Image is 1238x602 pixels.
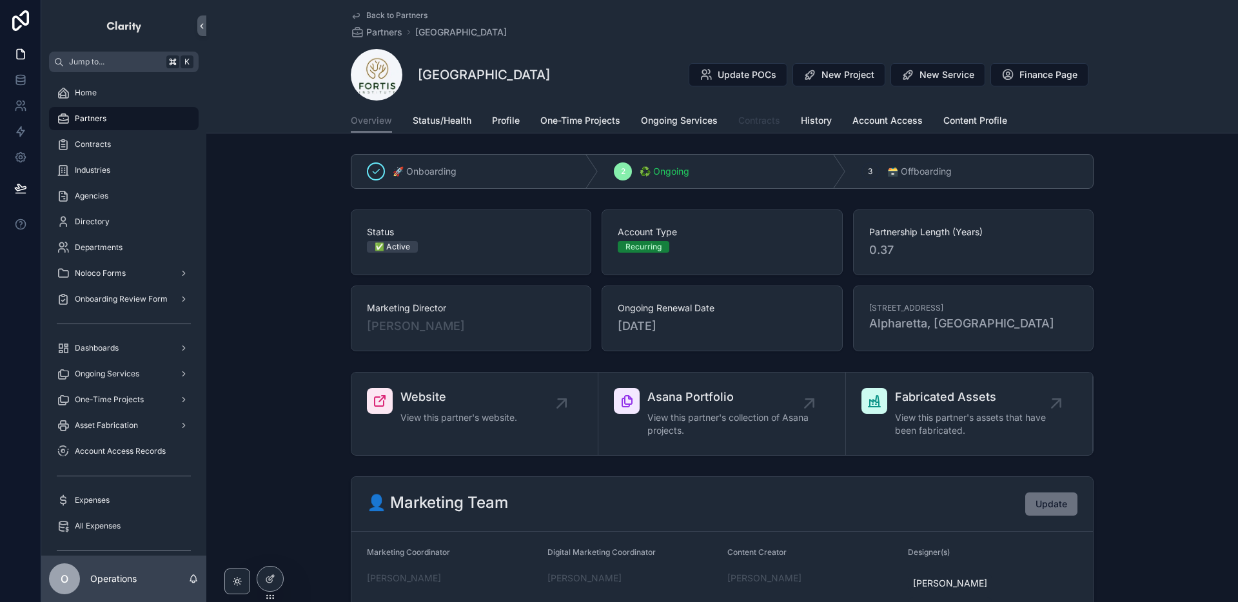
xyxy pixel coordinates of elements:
[75,268,126,278] span: Noloco Forms
[413,114,471,127] span: Status/Health
[821,68,874,81] span: New Project
[801,109,832,135] a: History
[1036,498,1067,510] span: Update
[1019,68,1077,81] span: Finance Page
[792,63,885,86] button: New Project
[49,133,199,156] a: Contracts
[547,572,622,585] a: [PERSON_NAME]
[869,226,1077,238] span: Partnership Length (Years)
[351,10,427,21] a: Back to Partners
[75,369,139,379] span: Ongoing Services
[895,388,1056,406] span: Fabricated Assets
[366,10,427,21] span: Back to Partners
[913,577,987,590] span: [PERSON_NAME]
[367,302,575,315] span: Marketing Director
[895,411,1056,437] span: View this partner's assets that have been fabricated.
[846,373,1093,455] a: Fabricated AssetsView this partner's assets that have been fabricated.
[90,572,137,585] p: Operations
[727,547,787,557] span: Content Creator
[641,114,718,127] span: Ongoing Services
[49,262,199,285] a: Noloco Forms
[61,571,68,587] span: O
[75,521,121,531] span: All Expenses
[75,420,138,431] span: Asset Fabrication
[625,241,662,253] div: Recurring
[547,547,656,557] span: Digital Marketing Coordinator
[41,72,206,556] div: scrollable content
[49,336,199,360] a: Dashboards
[727,572,801,585] a: [PERSON_NAME]
[415,26,507,39] span: [GEOGRAPHIC_DATA]
[869,241,1077,259] span: 0.37
[647,411,809,437] span: View this partner's collection of Asana projects.
[182,57,192,67] span: K
[49,184,199,208] a: Agencies
[366,26,402,39] span: Partners
[367,492,508,513] h2: 👤 Marketing Team
[75,394,144,405] span: One-Time Projects
[351,373,598,455] a: WebsiteView this partner's website.
[890,63,985,86] button: New Service
[75,242,123,253] span: Departments
[49,159,199,182] a: Industries
[908,574,992,592] a: [PERSON_NAME]
[492,109,520,135] a: Profile
[49,236,199,259] a: Departments
[49,107,199,130] a: Partners
[738,109,780,135] a: Contracts
[49,52,199,72] button: Jump to...K
[75,88,97,98] span: Home
[400,411,517,424] span: View this partner's website.
[351,109,392,133] a: Overview
[943,114,1007,127] span: Content Profile
[49,489,199,512] a: Expenses
[641,109,718,135] a: Ongoing Services
[69,57,161,67] span: Jump to...
[647,388,809,406] span: Asana Portfolio
[413,109,471,135] a: Status/Health
[75,217,110,227] span: Directory
[618,226,826,238] span: Account Type
[75,139,111,150] span: Contracts
[49,210,199,233] a: Directory
[351,114,392,127] span: Overview
[618,302,826,315] span: Ongoing Renewal Date
[540,109,620,135] a: One-Time Projects
[869,315,1077,333] span: Alpharetta, [GEOGRAPHIC_DATA]
[852,109,923,135] a: Account Access
[367,226,575,238] span: Status
[367,572,441,585] a: [PERSON_NAME]
[738,114,780,127] span: Contracts
[75,191,108,201] span: Agencies
[75,446,166,456] span: Account Access Records
[106,15,142,36] img: App logo
[852,114,923,127] span: Account Access
[75,165,110,175] span: Industries
[492,114,520,127] span: Profile
[49,81,199,104] a: Home
[943,109,1007,135] a: Content Profile
[49,414,199,437] a: Asset Fabrication
[621,166,625,177] span: 2
[49,440,199,463] a: Account Access Records
[49,362,199,385] a: Ongoing Services
[367,317,465,335] a: [PERSON_NAME]
[400,388,517,406] span: Website
[75,113,106,124] span: Partners
[801,114,832,127] span: History
[75,294,168,304] span: Onboarding Review Form
[49,287,199,311] a: Onboarding Review Form
[75,343,119,353] span: Dashboards
[689,63,787,86] button: Update POCs
[375,241,410,253] div: ✅ Active
[618,317,826,335] span: [DATE]
[598,373,845,455] a: Asana PortfolioView this partner's collection of Asana projects.
[540,114,620,127] span: One-Time Projects
[418,66,550,84] h1: [GEOGRAPHIC_DATA]
[868,166,872,177] span: 3
[919,68,974,81] span: New Service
